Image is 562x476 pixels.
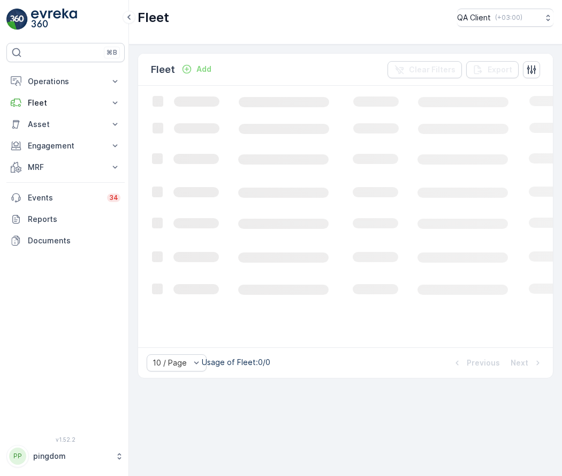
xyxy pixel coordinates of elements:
[6,157,125,178] button: MRF
[31,9,77,30] img: logo_light-DOdMpM7g.png
[457,12,491,23] p: QA Client
[409,64,455,75] p: Clear Filters
[451,356,501,369] button: Previous
[138,9,169,26] p: Fleet
[28,98,103,108] p: Fleet
[6,209,125,230] a: Reports
[28,140,103,151] p: Engagement
[466,61,519,78] button: Export
[495,13,522,22] p: ( +03:00 )
[6,9,28,30] img: logo
[28,235,120,246] p: Documents
[151,62,175,77] p: Fleet
[488,64,512,75] p: Export
[6,71,125,92] button: Operations
[9,448,26,465] div: PP
[388,61,462,78] button: Clear Filters
[202,357,270,368] p: Usage of Fleet : 0/0
[6,436,125,443] span: v 1.52.2
[28,214,120,225] p: Reports
[6,114,125,135] button: Asset
[467,358,500,368] p: Previous
[28,192,101,203] p: Events
[6,135,125,157] button: Engagement
[510,356,544,369] button: Next
[177,63,216,76] button: Add
[6,445,125,467] button: PPpingdom
[457,9,553,27] button: QA Client(+03:00)
[107,48,117,57] p: ⌘B
[511,358,528,368] p: Next
[28,119,103,130] p: Asset
[28,76,103,87] p: Operations
[6,92,125,114] button: Fleet
[28,162,103,173] p: MRF
[196,64,211,75] p: Add
[33,451,110,462] p: pingdom
[109,194,118,202] p: 34
[6,187,125,209] a: Events34
[6,230,125,251] a: Documents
